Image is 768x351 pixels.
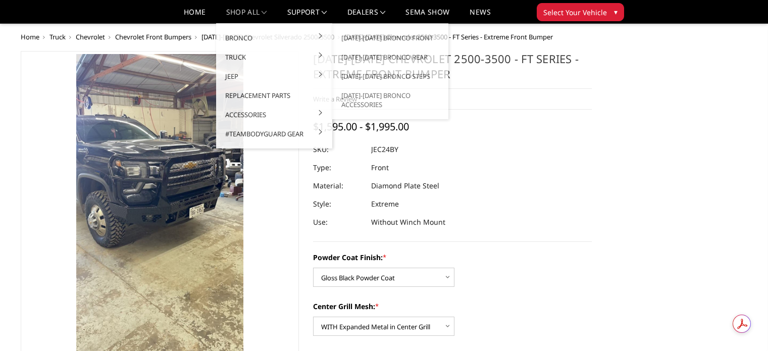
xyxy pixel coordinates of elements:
[313,301,592,312] label: Center Grill Mesh:
[49,32,66,41] a: Truck
[313,213,364,231] dt: Use:
[76,32,105,41] a: Chevrolet
[220,124,328,143] a: #TeamBodyguard Gear
[115,32,191,41] a: Chevrolet Front Bumpers
[344,32,553,41] span: [DATE]-[DATE] Chevrolet 2500-3500 - FT Series - Extreme Front Bumper
[543,7,607,18] span: Select Your Vehicle
[220,105,328,124] a: Accessories
[220,28,328,47] a: Bronco
[614,7,618,17] span: ▾
[313,252,592,263] label: Powder Coat Finish:
[371,195,399,213] dd: Extreme
[347,9,386,23] a: Dealers
[470,9,490,23] a: News
[21,32,39,41] a: Home
[371,140,398,159] dd: JEC24BY
[226,9,267,23] a: shop all
[220,86,328,105] a: Replacement Parts
[313,159,364,177] dt: Type:
[336,67,444,86] a: [DATE]-[DATE] Bronco Steps
[371,159,389,177] dd: Front
[220,47,328,67] a: Truck
[313,195,364,213] dt: Style:
[336,86,444,114] a: [DATE]-[DATE] Bronco Accessories
[537,3,624,21] button: Select Your Vehicle
[201,32,334,41] a: [DATE]-[DATE] Chevrolet Silverado 2500/3500
[313,51,592,89] h1: [DATE]-[DATE] Chevrolet 2500-3500 - FT Series - Extreme Front Bumper
[313,140,364,159] dt: SKU:
[220,67,328,86] a: Jeep
[336,28,444,47] a: [DATE]-[DATE] Bronco Front
[287,9,327,23] a: Support
[336,47,444,67] a: [DATE]-[DATE] Bronco Rear
[371,177,439,195] dd: Diamond Plate Steel
[371,213,445,231] dd: Without Winch Mount
[313,177,364,195] dt: Material:
[313,120,409,133] span: $1,595.00 - $1,995.00
[405,9,449,23] a: SEMA Show
[184,9,206,23] a: Home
